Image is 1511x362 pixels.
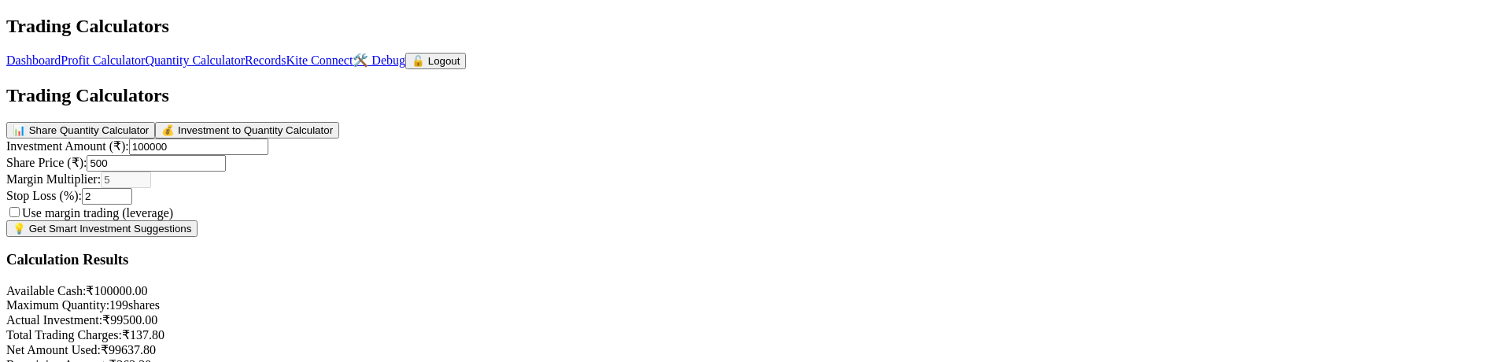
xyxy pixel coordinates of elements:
[405,53,466,69] button: 🔓 Logout
[6,85,1505,106] h2: Trading Calculators
[6,220,198,237] button: 💡 Get Smart Investment Suggestions
[155,122,339,139] button: 💰 Investment to Quantity Calculator
[6,313,102,327] span: Actual Investment:
[353,54,405,67] a: 🛠️ Debug
[6,328,122,342] span: Total Trading Charges:
[145,54,245,67] a: Quantity Calculator
[122,328,164,342] span: ₹ 137.80
[6,139,129,153] label: Investment Amount (₹):
[286,54,353,67] a: Kite Connect
[6,298,109,312] span: Maximum Quantity:
[6,251,1505,268] h3: Calculation Results
[245,54,286,67] a: Records
[6,189,82,202] label: Stop Loss (%):
[6,122,155,139] button: 📊 Share Quantity Calculator
[6,172,101,186] label: Margin Multiplier:
[109,298,160,312] span: 199 shares
[61,54,145,67] a: Profit Calculator
[86,284,147,297] span: ₹ 100000.00
[6,156,87,169] label: Share Price (₹):
[102,313,157,327] span: ₹ 99500.00
[101,343,156,356] span: ₹ 99637.80
[6,16,1505,37] h1: Trading Calculators
[9,207,20,217] input: Use margin trading (leverage)
[6,206,173,220] label: Use margin trading (leverage)
[6,343,101,356] span: Net Amount Used:
[6,284,86,297] span: Available Cash:
[6,54,61,67] a: Dashboard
